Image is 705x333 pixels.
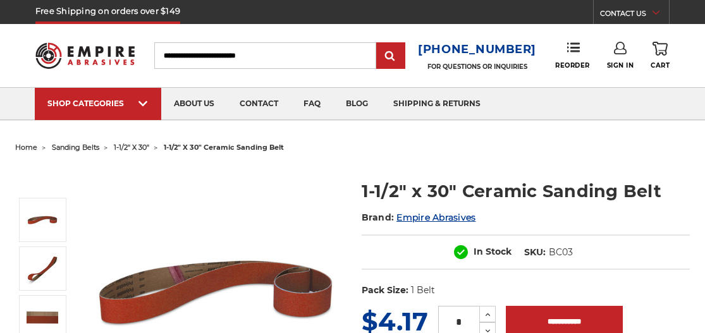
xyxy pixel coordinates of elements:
[52,143,99,152] a: sanding belts
[35,36,135,75] img: Empire Abrasives
[27,204,58,236] img: 1-1/2" x 30" Sanding Belt - Ceramic
[549,246,573,259] dd: BC03
[600,6,669,24] a: CONTACT US
[27,301,58,333] img: 1-1/2" x 30" Cer Sanding Belt
[15,143,37,152] a: home
[362,284,408,297] dt: Pack Size:
[362,179,690,203] h1: 1-1/2" x 30" Ceramic Sanding Belt
[524,246,546,259] dt: SKU:
[333,88,381,120] a: blog
[362,212,395,223] span: Brand:
[474,246,512,257] span: In Stock
[381,88,493,120] a: shipping & returns
[411,284,435,297] dd: 1 Belt
[378,44,403,69] input: Submit
[651,42,670,70] a: Cart
[161,88,227,120] a: about us
[27,253,58,284] img: 1-1/2" x 30" Ceramic Sanding Belt
[607,61,634,70] span: Sign In
[651,61,670,70] span: Cart
[418,63,536,71] p: FOR QUESTIONS OR INQUIRIES
[114,143,149,152] a: 1-1/2" x 30"
[555,42,590,69] a: Reorder
[164,143,284,152] span: 1-1/2" x 30" ceramic sanding belt
[555,61,590,70] span: Reorder
[291,88,333,120] a: faq
[227,88,291,120] a: contact
[418,40,536,59] a: [PHONE_NUMBER]
[396,212,475,223] a: Empire Abrasives
[47,99,149,108] div: SHOP CATEGORIES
